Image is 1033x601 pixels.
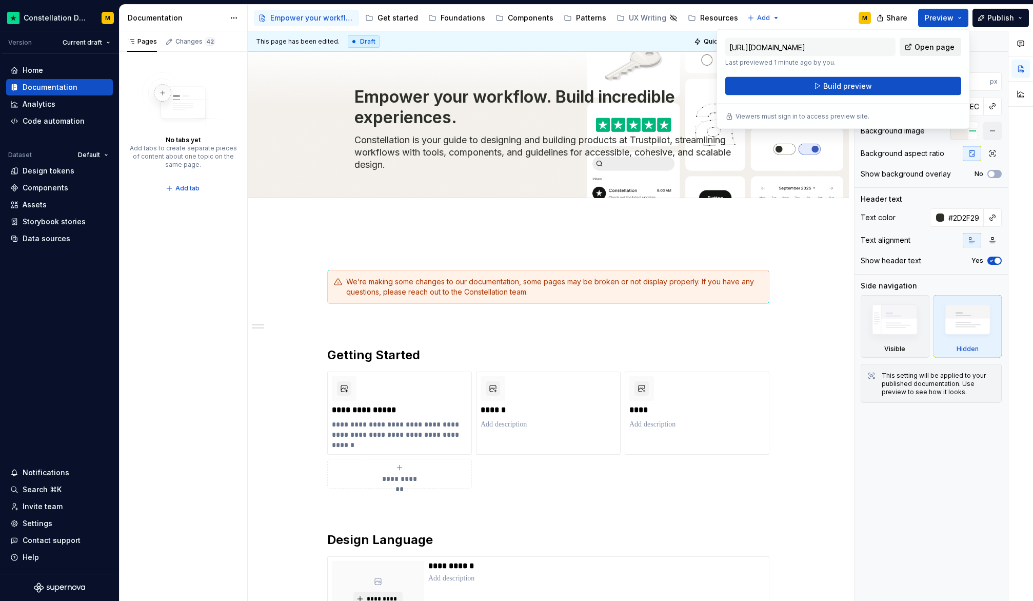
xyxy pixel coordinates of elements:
label: Yes [971,257,983,265]
div: Text alignment [861,235,910,245]
a: Code automation [6,113,113,129]
div: Side navigation [861,281,917,291]
a: Design tokens [6,163,113,179]
div: Visible [861,295,929,358]
div: Text color [861,212,896,223]
a: Invite team [6,498,113,515]
div: Settings [23,518,52,529]
textarea: Constellation is your guide to designing and building products at Trustpilot, streamlining workfl... [352,132,740,173]
div: Draft [348,35,380,48]
div: Empower your workflow. Build incredible experiences. [270,13,355,23]
div: Constellation Design System [24,13,89,23]
a: Components [491,10,558,26]
div: Notifications [23,468,69,478]
textarea: Empower your workflow. Build incredible experiences. [352,85,740,130]
div: Hidden [933,295,1002,358]
button: Publish [972,9,1029,27]
div: M [105,14,110,22]
div: Pages [127,37,157,46]
span: Preview [925,13,953,23]
a: Open page [900,38,961,56]
div: Code automation [23,116,85,126]
p: Last previewed 1 minute ago by you. [725,59,896,67]
a: Assets [6,197,113,213]
button: Current draft [58,35,115,50]
button: Notifications [6,464,113,481]
div: Page tree [254,8,742,28]
a: UX Writing [612,10,682,26]
h2: Design Language [327,532,769,548]
button: Preview [918,9,968,27]
div: Home [23,65,43,75]
span: This page has been edited. [256,37,340,46]
span: Current draft [63,38,102,47]
button: Add tab [163,181,204,196]
button: Add [744,11,783,25]
div: No tabs yet [166,136,201,144]
button: Build preview [725,77,961,95]
div: Documentation [23,82,77,92]
div: Design tokens [23,166,74,176]
button: Search ⌘K [6,481,113,498]
div: Components [23,183,68,193]
a: Patterns [560,10,610,26]
a: Foundations [424,10,489,26]
div: Background image [861,126,925,136]
a: Resources [684,10,742,26]
span: Default [78,151,100,159]
p: px [990,77,998,86]
div: Resources [700,13,738,23]
a: Settings [6,515,113,532]
div: M [862,14,867,22]
span: Publish [987,13,1014,23]
img: d602db7a-5e75-4dfe-a0a4-4b8163c7bad2.png [7,12,19,24]
div: Add tabs to create separate pieces of content about one topic on the same page. [129,144,237,169]
span: Open page [915,42,955,52]
a: Get started [361,10,422,26]
span: 42 [205,37,215,46]
a: Analytics [6,96,113,112]
input: Auto [950,72,990,91]
div: Help [23,552,39,563]
div: Data sources [23,234,70,244]
span: Add [757,14,770,22]
button: Contact support [6,532,113,549]
span: Build preview [823,81,872,91]
div: Documentation [128,13,225,23]
button: Help [6,549,113,566]
div: Invite team [23,501,63,512]
a: Empower your workflow. Build incredible experiences. [254,10,359,26]
div: Background aspect ratio [861,148,944,159]
button: Constellation Design SystemM [2,7,117,29]
span: Add tab [175,184,200,192]
div: Analytics [23,99,55,109]
div: We’re making some changes to our documentation, some pages may be broken or not display properly.... [346,277,763,297]
div: Header text [861,194,902,204]
span: Share [886,13,907,23]
div: Foundations [441,13,485,23]
button: Default [73,148,113,162]
div: Patterns [576,13,606,23]
div: Contact support [23,535,81,546]
h2: Getting Started [327,347,769,363]
a: Components [6,180,113,196]
p: Viewers must sign in to access preview site. [736,112,869,121]
div: Visible [884,345,905,353]
button: Quick preview [691,34,752,49]
div: Components [508,13,553,23]
div: Version [8,38,32,47]
span: Quick preview [704,37,748,46]
a: Storybook stories [6,214,113,230]
div: Changes [175,37,215,46]
label: No [975,170,983,178]
div: Show header text [861,256,921,266]
div: Assets [23,200,47,210]
div: Get started [378,13,418,23]
div: Storybook stories [23,217,86,227]
div: Search ⌘K [23,484,62,495]
div: Dataset [8,151,32,159]
div: Show background overlay [861,169,951,179]
a: Documentation [6,79,113,95]
svg: Supernova Logo [34,583,85,593]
